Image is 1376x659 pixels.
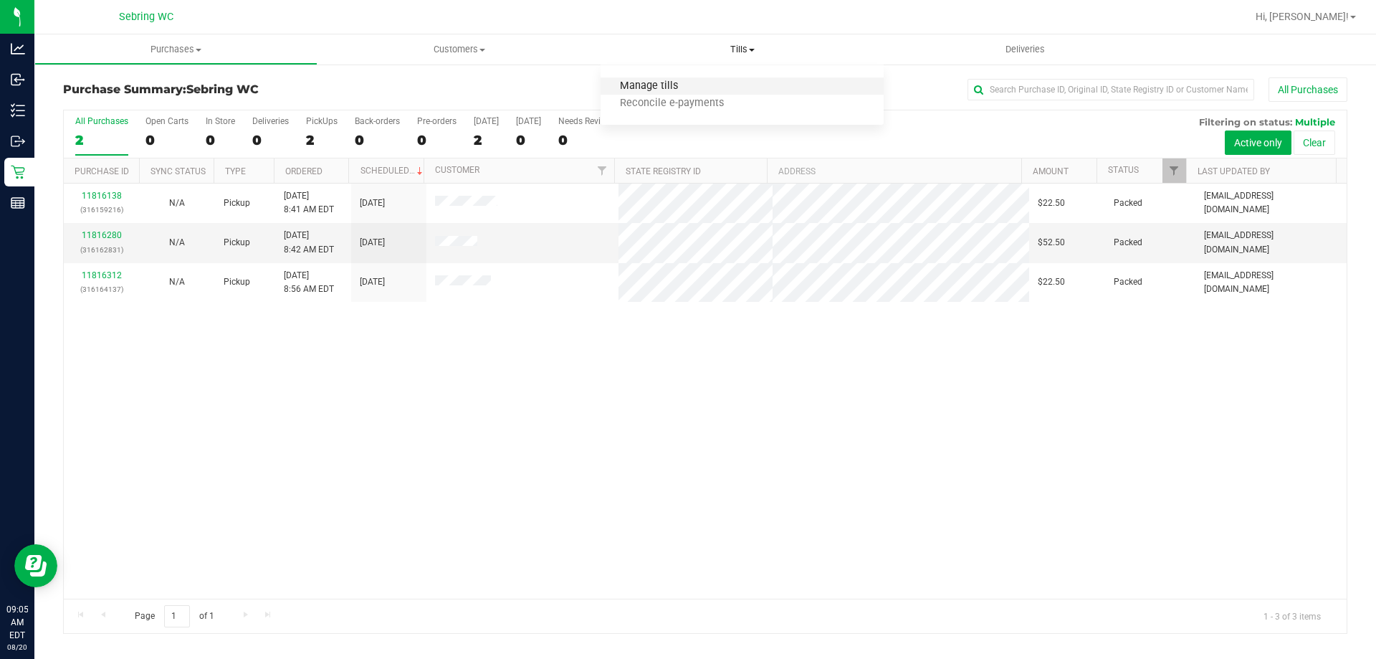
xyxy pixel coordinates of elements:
[474,132,499,148] div: 2
[169,196,185,210] button: N/A
[1114,196,1142,210] span: Packed
[6,642,28,653] p: 08/20
[417,132,457,148] div: 0
[1033,166,1069,176] a: Amount
[1038,196,1065,210] span: $22.50
[1199,116,1292,128] span: Filtering on status:
[285,166,322,176] a: Ordered
[72,203,130,217] p: (316159216)
[1268,77,1347,102] button: All Purchases
[1162,158,1186,183] a: Filter
[601,34,884,65] a: Tills Manage tills Reconcile e-payments
[1252,605,1332,627] span: 1 - 3 of 3 items
[225,166,246,176] a: Type
[1225,131,1291,155] button: Active only
[186,82,259,96] span: Sebring WC
[145,132,188,148] div: 0
[360,275,385,289] span: [DATE]
[1198,166,1270,176] a: Last Updated By
[1108,165,1139,175] a: Status
[1204,269,1338,296] span: [EMAIL_ADDRESS][DOMAIN_NAME]
[355,116,400,126] div: Back-orders
[1204,229,1338,256] span: [EMAIL_ADDRESS][DOMAIN_NAME]
[284,269,334,296] span: [DATE] 8:56 AM EDT
[169,236,185,250] button: N/A
[306,116,338,126] div: PickUps
[306,132,338,148] div: 2
[82,230,122,240] a: 11816280
[884,34,1167,65] a: Deliveries
[63,83,491,96] h3: Purchase Summary:
[1295,116,1335,128] span: Multiple
[435,165,479,175] a: Customer
[123,605,226,627] span: Page of 1
[284,229,334,256] span: [DATE] 8:42 AM EDT
[11,103,25,118] inline-svg: Inventory
[474,116,499,126] div: [DATE]
[1114,275,1142,289] span: Packed
[11,72,25,87] inline-svg: Inbound
[11,196,25,210] inline-svg: Reports
[224,236,250,250] span: Pickup
[169,237,185,247] span: Not Applicable
[318,43,600,56] span: Customers
[6,603,28,642] p: 09:05 AM EDT
[516,132,541,148] div: 0
[75,116,128,126] div: All Purchases
[360,236,385,250] span: [DATE]
[1038,275,1065,289] span: $22.50
[150,166,206,176] a: Sync Status
[558,116,611,126] div: Needs Review
[360,196,385,210] span: [DATE]
[601,80,697,93] span: Manage tills
[82,191,122,201] a: 11816138
[252,132,289,148] div: 0
[169,275,185,289] button: N/A
[206,116,235,126] div: In Store
[72,243,130,257] p: (316162831)
[169,277,185,287] span: Not Applicable
[1256,11,1349,22] span: Hi, [PERSON_NAME]!
[224,196,250,210] span: Pickup
[317,34,601,65] a: Customers
[11,165,25,179] inline-svg: Retail
[355,132,400,148] div: 0
[35,43,317,56] span: Purchases
[516,116,541,126] div: [DATE]
[1204,189,1338,217] span: [EMAIL_ADDRESS][DOMAIN_NAME]
[360,166,426,176] a: Scheduled
[145,116,188,126] div: Open Carts
[82,270,122,280] a: 11816312
[252,116,289,126] div: Deliveries
[601,98,743,110] span: Reconcile e-payments
[169,198,185,208] span: Not Applicable
[558,132,611,148] div: 0
[72,283,130,296] p: (316164137)
[1038,236,1065,250] span: $52.50
[591,158,614,183] a: Filter
[14,544,57,587] iframe: Resource center
[986,43,1064,56] span: Deliveries
[767,158,1021,184] th: Address
[601,43,884,56] span: Tills
[224,275,250,289] span: Pickup
[417,116,457,126] div: Pre-orders
[75,166,129,176] a: Purchase ID
[119,11,173,23] span: Sebring WC
[967,79,1254,100] input: Search Purchase ID, Original ID, State Registry ID or Customer Name...
[206,132,235,148] div: 0
[11,42,25,56] inline-svg: Analytics
[34,34,317,65] a: Purchases
[11,134,25,148] inline-svg: Outbound
[1294,131,1335,155] button: Clear
[284,189,334,217] span: [DATE] 8:41 AM EDT
[626,166,701,176] a: State Registry ID
[1114,236,1142,250] span: Packed
[164,605,190,627] input: 1
[75,132,128,148] div: 2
